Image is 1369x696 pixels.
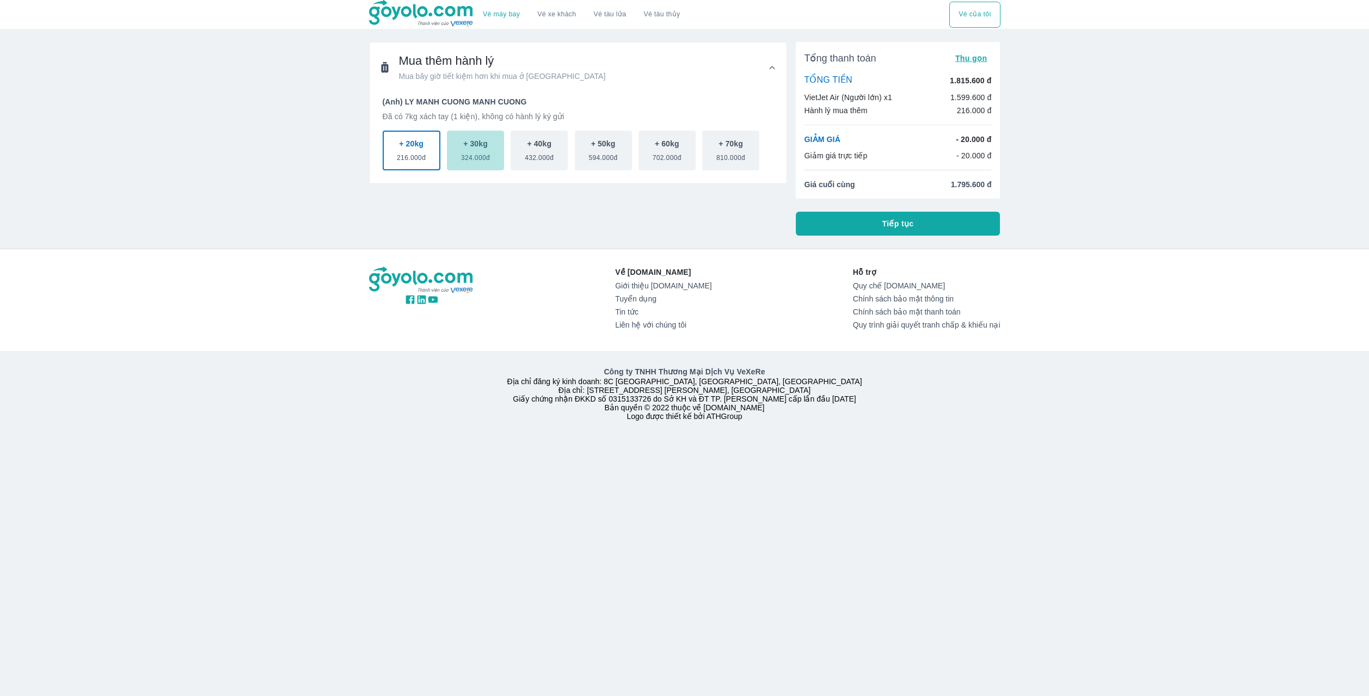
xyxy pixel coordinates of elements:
[585,2,635,28] a: Vé tàu lửa
[639,131,696,170] button: + 60kg702.000đ
[371,366,998,377] p: Công ty TNHH Thương Mại Dịch Vụ VeXeRe
[474,2,689,28] div: choose transportation mode
[615,294,711,303] a: Tuyển dụng
[537,10,576,19] a: Vé xe khách
[956,150,992,161] p: - 20.000 đ
[615,307,711,316] a: Tin tức
[397,149,426,162] span: 216.000đ
[805,52,876,65] span: Tổng thanh toán
[805,134,840,145] p: GIẢM GIÁ
[796,212,1000,236] button: Tiếp tục
[951,179,992,190] span: 1.795.600 đ
[655,138,679,149] p: + 60kg
[525,149,554,162] span: 432.000đ
[956,134,991,145] p: - 20.000 đ
[588,149,617,162] span: 594.000đ
[399,138,423,149] p: + 20kg
[957,105,992,116] p: 216.000 đ
[950,92,992,103] p: 1.599.600 đ
[363,366,1007,421] div: Địa chỉ đăng ký kinh doanh: 8C [GEOGRAPHIC_DATA], [GEOGRAPHIC_DATA], [GEOGRAPHIC_DATA] Địa chỉ: [...
[399,71,606,82] span: Mua bây giờ tiết kiệm hơn khi mua ở [GEOGRAPHIC_DATA]
[575,131,632,170] button: + 50kg594.000đ
[370,93,787,183] div: Mua thêm hành lýMua bây giờ tiết kiệm hơn khi mua ở [GEOGRAPHIC_DATA]
[949,2,1000,28] button: Vé của tôi
[383,131,440,170] button: + 20kg216.000đ
[369,267,475,294] img: logo
[615,281,711,290] a: Giới thiệu [DOMAIN_NAME]
[370,42,787,93] div: Mua thêm hành lýMua bây giờ tiết kiệm hơn khi mua ở [GEOGRAPHIC_DATA]
[615,321,711,329] a: Liên hệ với chúng tôi
[951,51,992,66] button: Thu gọn
[591,138,616,149] p: + 50kg
[719,138,743,149] p: + 70kg
[447,131,504,170] button: + 30kg324.000đ
[716,149,745,162] span: 810.000đ
[853,294,1000,303] a: Chính sách bảo mật thông tin
[527,138,551,149] p: + 40kg
[853,321,1000,329] a: Quy trình giải quyết tranh chấp & khiếu nại
[702,131,759,170] button: + 70kg810.000đ
[383,96,773,107] p: (Anh) LY MANH CUONG MANH CUONG
[853,307,1000,316] a: Chính sách bảo mật thanh toán
[805,105,868,116] p: Hành lý mua thêm
[511,131,568,170] button: + 40kg432.000đ
[635,2,689,28] button: Vé tàu thủy
[805,75,852,87] p: TỔNG TIỀN
[853,281,1000,290] a: Quy chế [DOMAIN_NAME]
[949,2,1000,28] div: choose transportation mode
[950,75,991,86] p: 1.815.600 đ
[955,54,987,63] span: Thu gọn
[483,10,520,19] a: Vé máy bay
[383,111,773,122] p: Đã có 7kg xách tay (1 kiện), không có hành lý ký gửi
[853,267,1000,278] p: Hỗ trợ
[805,92,892,103] p: VietJet Air (Người lớn) x1
[461,149,490,162] span: 324.000đ
[805,179,855,190] span: Giá cuối cùng
[805,150,868,161] p: Giảm giá trực tiếp
[399,53,606,69] span: Mua thêm hành lý
[463,138,488,149] p: + 30kg
[882,218,914,229] span: Tiếp tục
[615,267,711,278] p: Về [DOMAIN_NAME]
[653,149,682,162] span: 702.000đ
[383,131,773,170] div: scrollable baggage options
